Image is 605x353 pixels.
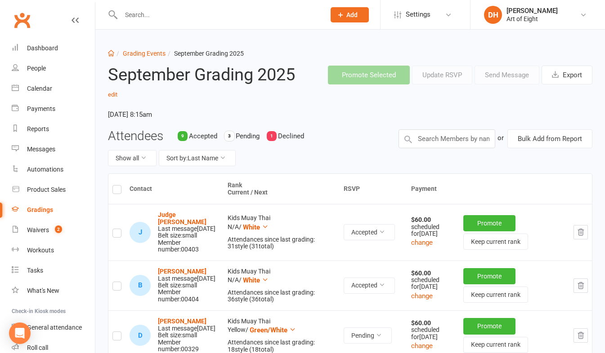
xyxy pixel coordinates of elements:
[27,287,59,294] div: What's New
[399,129,495,148] input: Search Members by name
[108,150,157,166] button: Show all
[12,139,95,159] a: Messages
[178,131,188,141] div: 9
[12,220,95,240] a: Waivers 2
[463,337,528,353] button: Keep current rank
[228,339,335,353] div: Attendances since last grading: 18 style ( 18 total)
[130,275,151,296] div: Bishop Beldon
[27,324,82,331] div: General attendance
[12,180,95,200] a: Product Sales
[27,247,54,254] div: Workouts
[344,278,395,294] button: Accepted
[125,174,224,204] th: Contact
[463,318,515,334] button: Promote
[9,322,31,344] div: Open Intercom Messenger
[411,237,433,248] button: change
[346,11,358,18] span: Add
[159,150,236,166] button: Sort by:Last Name
[27,226,49,234] div: Waivers
[228,289,335,303] div: Attendances since last grading: 36 style ( 36 total)
[278,132,304,140] span: Declined
[158,225,220,232] div: Last message [DATE]
[250,326,287,334] span: Green/White
[130,325,151,346] div: Dominic Biggs
[158,212,220,253] div: Belt size: small Member number: 00403
[411,216,455,237] div: scheduled for [DATE]
[12,318,95,338] a: General attendance kiosk mode
[130,222,151,243] div: Judge Beldon
[224,174,339,204] th: Rank Current / Next
[407,174,592,204] th: Payment
[158,211,206,225] a: Judge [PERSON_NAME]
[118,9,319,21] input: Search...
[27,146,55,153] div: Messages
[224,204,339,260] td: Kids Muay Thai N/A /
[542,66,592,84] button: Export
[166,49,244,58] li: September Grading 2025
[411,269,431,277] strong: $60.00
[27,105,55,112] div: Payments
[497,129,504,146] div: or
[411,291,433,301] button: change
[108,91,117,98] a: edit
[158,318,206,325] a: [PERSON_NAME]
[411,270,455,291] div: scheduled for [DATE]
[158,268,220,303] div: Belt size: small Member number: 00404
[344,327,392,344] button: Pending
[406,4,430,25] span: Settings
[507,129,592,148] button: Bulk Add from Report
[12,240,95,260] a: Workouts
[27,65,46,72] div: People
[27,125,49,132] div: Reports
[243,275,269,286] button: White
[27,186,66,193] div: Product Sales
[12,260,95,281] a: Tasks
[27,44,58,52] div: Dashboard
[243,222,269,233] button: White
[506,15,558,23] div: Art of Eight
[55,225,62,233] span: 2
[12,200,95,220] a: Gradings
[27,166,63,173] div: Automations
[12,119,95,139] a: Reports
[267,131,277,141] div: 1
[108,107,302,122] time: [DATE] 8:15am
[12,79,95,99] a: Calendar
[331,7,369,22] button: Add
[484,6,502,24] div: DH
[236,132,260,140] span: Pending
[224,260,339,310] td: Kids Muay Thai N/A /
[12,281,95,301] a: What's New
[189,132,217,140] span: Accepted
[340,174,407,204] th: RSVP
[158,275,220,282] div: Last message [DATE]
[411,340,433,351] button: change
[12,99,95,119] a: Payments
[27,206,53,213] div: Gradings
[158,325,220,332] div: Last message [DATE]
[506,7,558,15] div: [PERSON_NAME]
[463,215,515,231] button: Promote
[11,9,33,31] a: Clubworx
[224,131,234,141] div: 3
[411,319,431,327] strong: $60.00
[463,287,528,303] button: Keep current rank
[243,276,260,284] span: White
[344,224,395,240] button: Accepted
[108,66,302,106] h2: September Grading 2025
[463,234,528,250] button: Keep current rank
[243,223,260,231] span: White
[228,236,335,250] div: Attendances since last grading: 31 style ( 31 total)
[411,216,431,223] strong: $60.00
[411,320,455,340] div: scheduled for [DATE]
[158,268,206,275] a: [PERSON_NAME]
[27,85,52,92] div: Calendar
[27,267,43,274] div: Tasks
[123,50,166,57] a: Grading Events
[250,325,296,335] button: Green/White
[158,318,220,353] div: Belt size: small Member number: 00329
[27,344,48,351] div: Roll call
